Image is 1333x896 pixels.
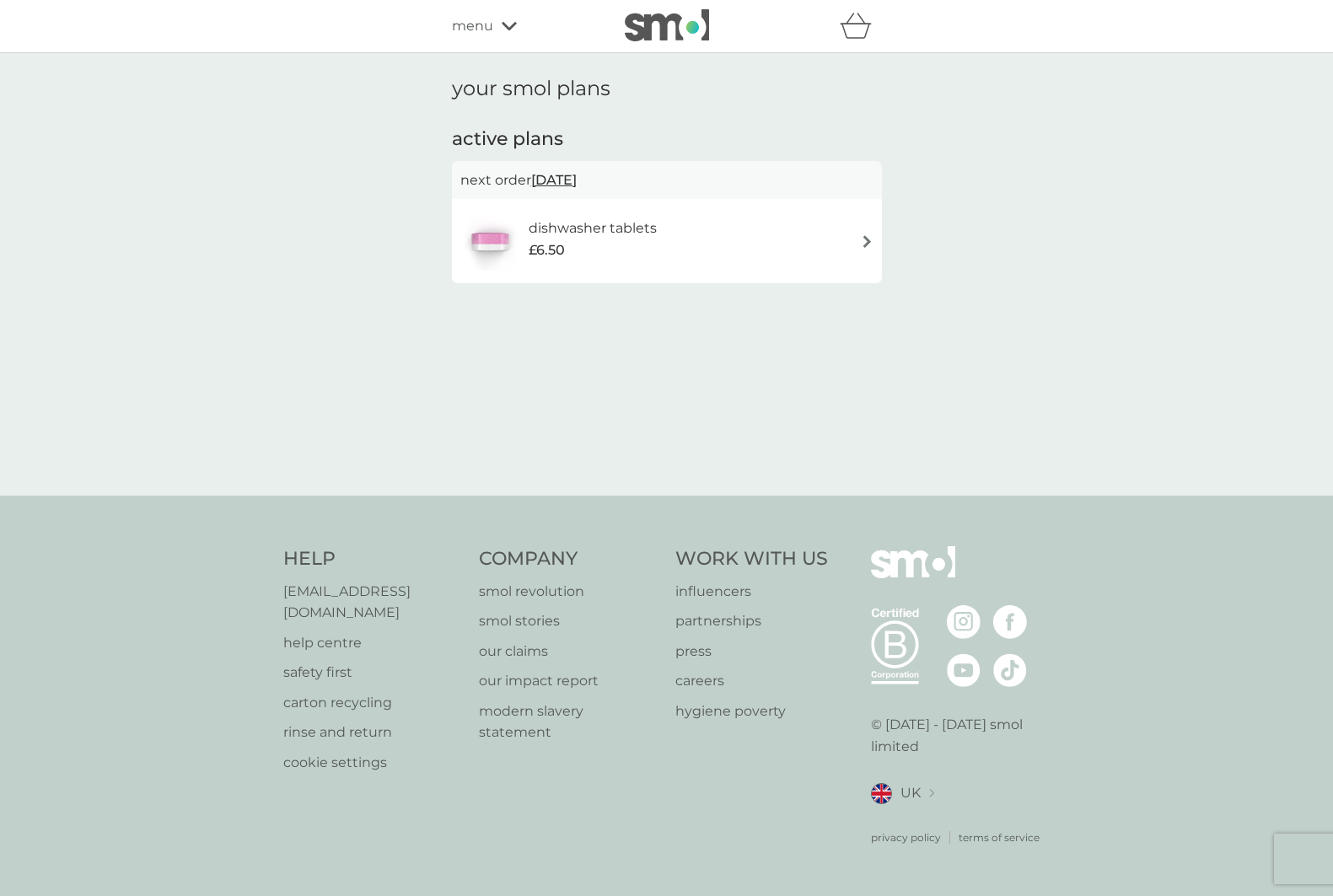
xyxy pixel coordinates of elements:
[452,15,493,37] span: menu
[675,546,828,572] h4: Work With Us
[675,641,828,663] a: press
[675,670,828,692] a: careers
[460,169,873,191] p: next order
[675,581,828,603] a: influencers
[479,641,658,663] a: our claims
[871,714,1051,757] p: © [DATE] - [DATE] smol limited
[529,217,657,239] h6: dishwasher tablets
[675,610,828,632] a: partnerships
[283,632,463,654] a: help centre
[479,581,658,603] a: smol revolution
[283,722,463,743] a: rinse and return
[283,581,463,624] a: [EMAIL_ADDRESS][DOMAIN_NAME]
[460,212,519,271] img: dishwasher tablets
[947,605,981,639] img: visit the smol Instagram page
[929,789,934,798] img: select a new location
[900,782,921,804] span: UK
[452,126,882,153] h2: active plans
[283,752,463,774] a: cookie settings
[529,239,565,261] span: £6.50
[871,546,955,604] img: smol
[479,610,658,632] a: smol stories
[283,546,463,572] h4: Help
[871,783,892,804] img: UK flag
[531,164,577,196] span: [DATE]
[479,546,658,572] h4: Company
[993,653,1027,687] img: visit the smol Tiktok page
[452,77,882,101] h1: your smol plans
[947,653,981,687] img: visit the smol Youtube page
[840,9,882,43] div: basket
[993,605,1027,639] img: visit the smol Facebook page
[479,670,658,692] a: our impact report
[479,700,658,743] a: modern slavery statement
[675,700,828,722] a: hygiene poverty
[861,235,873,248] img: arrow right
[283,662,463,684] a: safety first
[871,829,941,845] a: privacy policy
[959,829,1040,845] a: terms of service
[625,9,709,41] img: smol
[283,692,463,714] a: carton recycling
